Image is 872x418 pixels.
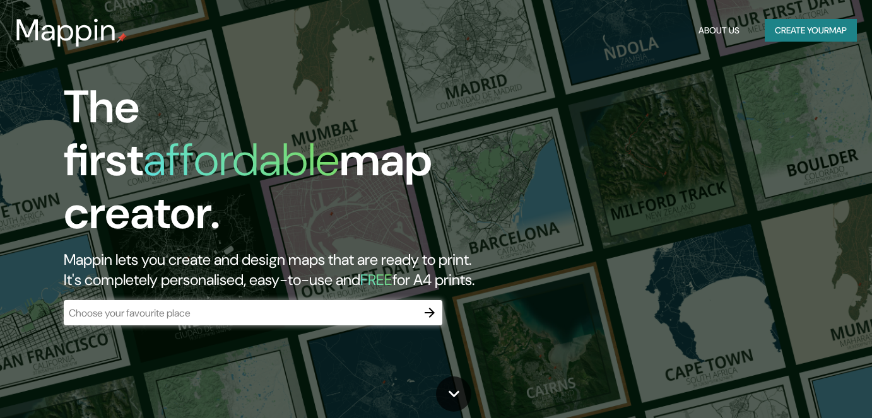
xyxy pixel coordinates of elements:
h3: Mappin [15,13,117,48]
h2: Mappin lets you create and design maps that are ready to print. It's completely personalised, eas... [64,250,500,290]
h1: affordable [143,131,339,189]
input: Choose your favourite place [64,306,417,320]
h1: The first map creator. [64,81,500,250]
h5: FREE [360,270,392,289]
iframe: Help widget launcher [760,369,858,404]
img: mappin-pin [117,33,127,43]
button: Create yourmap [765,19,857,42]
button: About Us [693,19,745,42]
